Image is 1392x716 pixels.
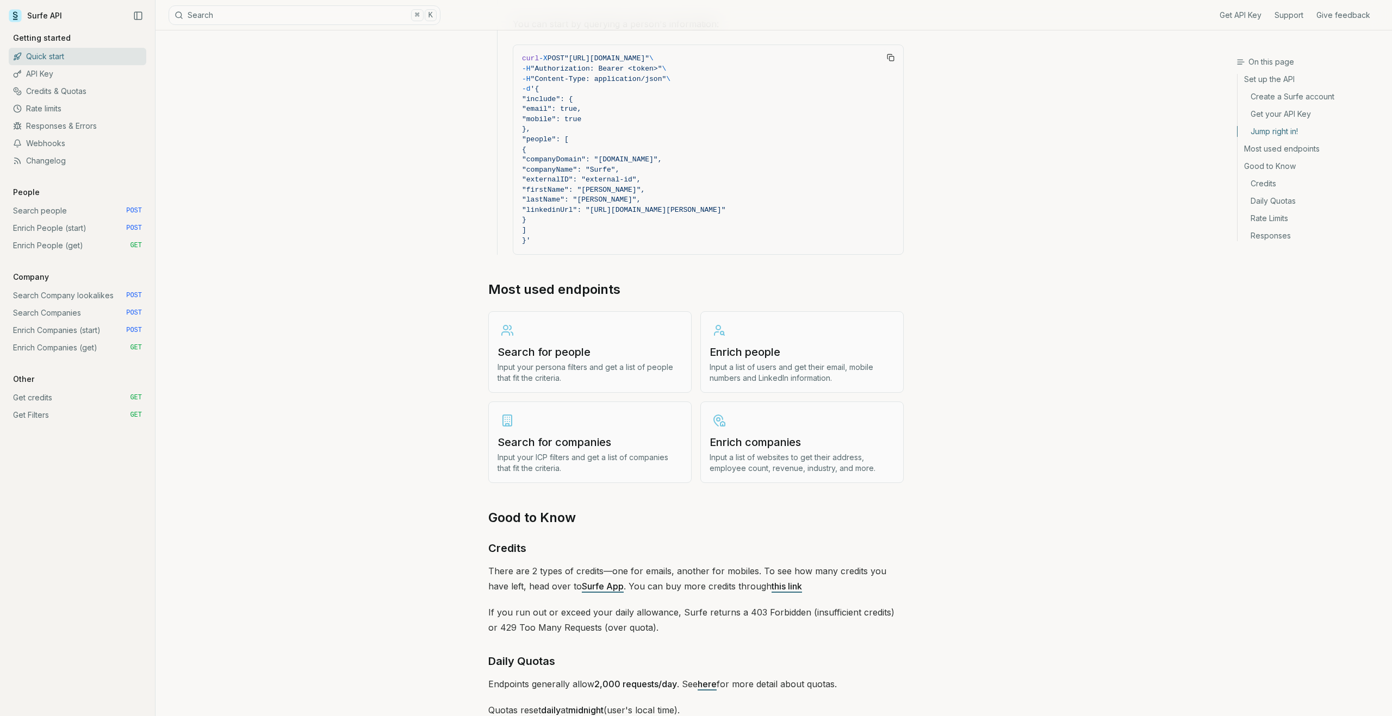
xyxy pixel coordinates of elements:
span: }' [522,236,531,244]
span: }, [522,125,531,133]
span: { [522,146,526,154]
strong: daily [541,705,561,715]
p: Endpoints generally allow . See for more detail about quotas. [488,676,904,692]
a: Get credits GET [9,389,146,406]
span: POST [126,206,142,215]
h3: Search for companies [498,435,682,450]
span: ] [522,226,526,234]
p: Input a list of users and get their email, mobile numbers and LinkedIn information. [710,362,894,384]
a: Responses & Errors [9,117,146,135]
span: } [522,216,526,224]
span: -X [539,54,548,62]
button: Search⌘K [169,5,440,25]
a: Good to Know [1238,158,1383,175]
span: "Content-Type: application/json" [531,75,667,83]
p: Input a list of websites to get their address, employee count, revenue, industry, and more. [710,452,894,474]
p: There are 2 types of credits—one for emails, another for mobiles. To see how many credits you hav... [488,563,904,594]
span: -d [522,85,531,93]
a: Enrich Companies (get) GET [9,339,146,356]
span: POST [126,224,142,233]
a: Support [1275,10,1303,21]
a: Webhooks [9,135,146,152]
strong: midnight [568,705,604,715]
span: POST [126,291,142,300]
a: Create a Surfe account [1238,88,1383,105]
a: Search Companies POST [9,304,146,322]
p: Getting started [9,33,75,43]
span: "linkedinUrl": "[URL][DOMAIN_NAME][PERSON_NAME]" [522,206,725,214]
a: Enrich companiesInput a list of websites to get their address, employee count, revenue, industry,... [700,401,904,483]
a: Daily Quotas [1238,192,1383,210]
span: \ [666,75,670,83]
span: GET [130,411,142,419]
a: Enrich Companies (start) POST [9,322,146,339]
a: Rate Limits [1238,210,1383,227]
a: Enrich peopleInput a list of users and get their email, mobile numbers and LinkedIn information. [700,311,904,393]
a: Rate limits [9,100,146,117]
span: "include": { [522,95,573,103]
span: \ [662,65,666,73]
strong: 2,000 requests/day [594,679,677,689]
a: Quick start [9,48,146,65]
h3: Search for people [498,344,682,360]
h3: Enrich people [710,344,894,360]
button: Copy Text [883,49,899,66]
a: Daily Quotas [488,652,555,670]
kbd: K [425,9,437,21]
span: "firstName": "[PERSON_NAME]", [522,186,645,194]
a: Responses [1238,227,1383,241]
span: POST [126,309,142,317]
a: Enrich People (start) POST [9,219,146,237]
a: Enrich People (get) GET [9,237,146,254]
span: '{ [531,85,539,93]
span: "companyName": "Surfe", [522,166,619,174]
p: Company [9,272,53,282]
a: Give feedback [1316,10,1370,21]
h3: On this page [1236,56,1383,67]
a: API Key [9,65,146,83]
span: "lastName": "[PERSON_NAME]", [522,196,641,204]
span: -H [522,65,531,73]
span: POST [548,54,564,62]
span: POST [126,326,142,335]
a: Most used endpoints [488,281,620,298]
a: Jump right in! [1238,123,1383,140]
a: Credits [488,539,526,557]
span: "mobile": true [522,115,581,123]
a: Credits [1238,175,1383,192]
a: Most used endpoints [1238,140,1383,158]
p: If you run out or exceed your daily allowance, Surfe returns a 403 Forbidden (insufficient credit... [488,605,904,635]
p: Input your ICP filters and get a list of companies that fit the criteria. [498,452,682,474]
span: -H [522,75,531,83]
a: Good to Know [488,509,576,526]
a: Changelog [9,152,146,169]
a: Get Filters GET [9,406,146,424]
span: curl [522,54,539,62]
a: Set up the API [1238,74,1383,88]
a: Search Company lookalikes POST [9,287,146,304]
a: Search people POST [9,202,146,219]
a: Search for companiesInput your ICP filters and get a list of companies that fit the criteria. [488,401,692,483]
p: Other [9,374,39,385]
span: GET [130,241,142,250]
button: Collapse Sidebar [130,8,146,24]
a: Get your API Key [1238,105,1383,123]
span: "externalID": "external-id", [522,175,641,184]
a: Surfe API [9,8,62,24]
kbd: ⌘ [411,9,423,21]
span: GET [130,393,142,402]
a: here [698,679,717,689]
span: "people": [ [522,135,569,143]
span: "email": true, [522,105,581,113]
span: "[URL][DOMAIN_NAME]" [564,54,649,62]
span: \ [649,54,654,62]
p: Input your persona filters and get a list of people that fit the criteria. [498,362,682,384]
a: Credits & Quotas [9,83,146,100]
a: this link [772,581,802,592]
a: Get API Key [1220,10,1261,21]
span: "Authorization: Bearer <token>" [531,65,662,73]
span: GET [130,343,142,352]
p: People [9,187,44,198]
span: "companyDomain": "[DOMAIN_NAME]", [522,155,662,164]
h3: Enrich companies [710,435,894,450]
